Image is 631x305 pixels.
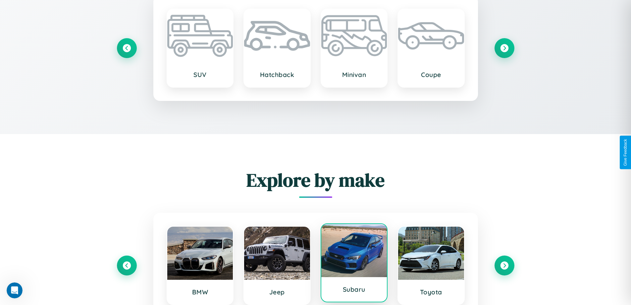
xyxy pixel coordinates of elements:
h3: BMW [174,288,227,296]
h3: Minivan [328,71,381,79]
h3: Hatchback [251,71,303,79]
h3: Toyota [405,288,457,296]
h3: Coupe [405,71,457,79]
div: Give Feedback [623,139,628,166]
h3: Subaru [328,285,381,293]
h3: Jeep [251,288,303,296]
iframe: Intercom live chat [7,282,23,298]
h2: Explore by make [117,167,514,193]
h3: SUV [174,71,227,79]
